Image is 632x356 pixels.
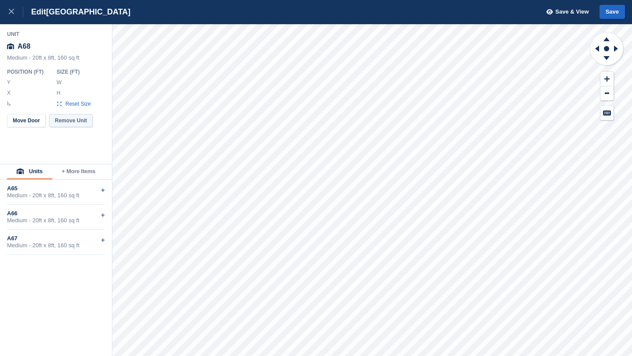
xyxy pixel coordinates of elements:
span: Reset Size [65,100,91,108]
div: + [101,210,105,221]
div: Medium - 20ft x 8ft, 160 sq ft [7,217,105,224]
div: A65 [7,185,105,192]
button: Remove Unit [49,114,93,127]
label: W [57,79,61,86]
button: Zoom Out [600,86,614,101]
button: + More Items [52,164,105,179]
div: A68 [7,39,105,54]
div: + [101,185,105,196]
img: angle-icn.0ed2eb85.svg [7,101,11,105]
button: Zoom In [600,72,614,86]
label: Y [7,79,11,86]
div: + [101,235,105,246]
span: Save & View [555,7,589,16]
label: H [57,89,61,96]
div: Position ( FT ) [7,68,50,75]
button: Units [7,164,52,179]
div: A66Medium - 20ft x 8ft, 160 sq ft+ [7,205,105,230]
button: Save & View [542,5,589,19]
button: Save [600,5,625,19]
div: A65Medium - 20ft x 8ft, 160 sq ft+ [7,180,105,205]
div: Size ( FT ) [57,68,95,75]
div: A67Medium - 20ft x 8ft, 160 sq ft+ [7,230,105,255]
div: Medium - 20ft x 8ft, 160 sq ft [7,242,105,249]
div: Edit [GEOGRAPHIC_DATA] [23,7,130,17]
button: Move Door [7,114,46,127]
div: Medium - 20ft x 8ft, 160 sq ft [7,54,105,66]
div: Unit [7,31,105,38]
button: Keyboard Shortcuts [600,106,614,120]
div: Medium - 20ft x 8ft, 160 sq ft [7,192,105,199]
div: A67 [7,235,105,242]
label: X [7,89,11,96]
div: A66 [7,210,105,217]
